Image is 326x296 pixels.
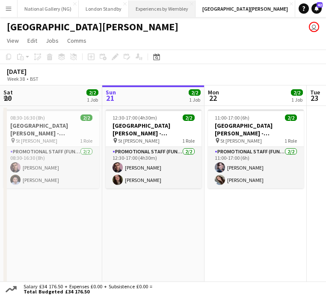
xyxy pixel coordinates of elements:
app-card-role: Promotional Staff (Fundraiser)2/211:00-17:00 (6h)[PERSON_NAME][PERSON_NAME] [208,147,304,188]
a: View [3,35,22,46]
h1: [GEOGRAPHIC_DATA][PERSON_NAME] [7,21,178,33]
span: Mon [208,88,219,96]
app-job-card: 08:30-16:30 (8h)2/2[GEOGRAPHIC_DATA][PERSON_NAME] - Fundraising St [PERSON_NAME]1 RolePromotional... [3,109,99,188]
div: 1 Job [291,97,302,103]
app-card-role: Promotional Staff (Fundraiser)2/208:30-16:30 (8h)[PERSON_NAME][PERSON_NAME] [3,147,99,188]
span: 2/2 [80,114,92,121]
span: 12:30-17:00 (4h30m) [113,114,157,121]
span: St [PERSON_NAME] [118,138,160,144]
span: 2/2 [183,114,195,121]
span: 23 [309,93,320,103]
span: 42 [317,2,323,8]
span: 2/2 [189,89,201,96]
app-card-role: Promotional Staff (Fundraiser)2/212:30-17:00 (4h30m)[PERSON_NAME][PERSON_NAME] [106,147,202,188]
span: 11:00-17:00 (6h) [215,114,249,121]
span: 2/2 [86,89,98,96]
button: National Gallery (NG) [18,0,79,17]
app-job-card: 11:00-17:00 (6h)2/2[GEOGRAPHIC_DATA][PERSON_NAME] - Fundraising St [PERSON_NAME]1 RolePromotional... [208,109,304,188]
span: 21 [104,93,116,103]
span: 22 [207,93,219,103]
span: 1 Role [80,138,92,144]
span: 08:30-16:30 (8h) [10,114,45,121]
a: Edit [24,35,41,46]
app-user-avatar: Gus Gordon [309,22,319,32]
span: Tue [310,88,320,96]
span: 2/2 [291,89,303,96]
span: Week 38 [5,76,27,82]
div: [DATE] [7,67,58,76]
span: Sat [3,88,13,96]
div: BST [30,76,39,82]
span: St [PERSON_NAME] [16,138,57,144]
span: St [PERSON_NAME] [220,138,262,144]
div: 1 Job [189,97,200,103]
a: 42 [311,3,322,14]
span: Total Budgeted £34 176.50 [24,289,152,294]
h3: [GEOGRAPHIC_DATA][PERSON_NAME] - Fundraising [208,122,304,137]
button: Experiences by Wembley [129,0,196,17]
div: Salary £34 176.50 + Expenses £0.00 + Subsistence £0.00 = [18,284,154,294]
button: London Standby [79,0,129,17]
span: 1 Role [182,138,195,144]
a: Comms [64,35,90,46]
h3: [GEOGRAPHIC_DATA][PERSON_NAME] - Fundraising [3,122,99,137]
span: 20 [2,93,13,103]
div: 1 Job [87,97,98,103]
span: 1 Role [285,138,297,144]
h3: [GEOGRAPHIC_DATA][PERSON_NAME] - Fundraising [106,122,202,137]
button: [GEOGRAPHIC_DATA][PERSON_NAME] [196,0,295,17]
span: Jobs [46,37,59,44]
span: Edit [27,37,37,44]
span: Sun [106,88,116,96]
span: View [7,37,19,44]
app-job-card: 12:30-17:00 (4h30m)2/2[GEOGRAPHIC_DATA][PERSON_NAME] - Fundraising St [PERSON_NAME]1 RolePromotio... [106,109,202,188]
span: Comms [67,37,86,44]
a: Jobs [42,35,62,46]
span: 2/2 [285,114,297,121]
